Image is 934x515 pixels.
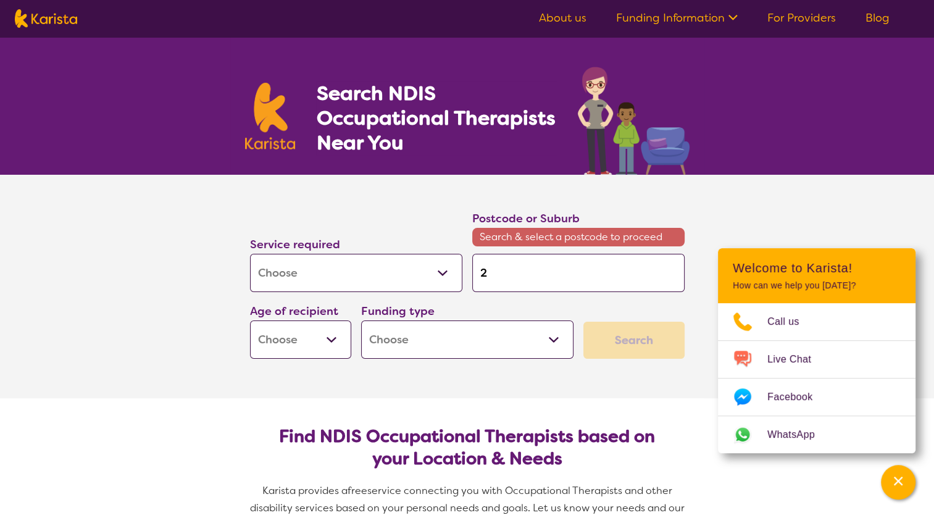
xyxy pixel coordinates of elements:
p: How can we help you [DATE]? [733,280,901,291]
a: Web link opens in a new tab. [718,416,915,453]
span: Live Chat [767,350,826,369]
a: Funding Information [616,10,738,25]
label: Age of recipient [250,304,338,319]
a: About us [539,10,586,25]
label: Postcode or Suburb [472,211,580,226]
button: Channel Menu [881,465,915,500]
h1: Search NDIS Occupational Therapists Near You [316,81,556,155]
h2: Find NDIS Occupational Therapists based on your Location & Needs [260,425,675,470]
img: Karista logo [245,83,296,149]
span: free [348,484,367,497]
span: WhatsApp [767,425,830,444]
label: Funding type [361,304,435,319]
label: Service required [250,237,340,252]
span: Search & select a postcode to proceed [472,228,685,246]
ul: Choose channel [718,303,915,453]
div: Channel Menu [718,248,915,453]
img: Karista logo [15,9,77,28]
input: Type [472,254,685,292]
span: Karista provides a [262,484,348,497]
a: Blog [865,10,890,25]
h2: Welcome to Karista! [733,261,901,275]
a: For Providers [767,10,836,25]
span: Facebook [767,388,827,406]
span: Call us [767,312,814,331]
img: occupational-therapy [578,67,690,175]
